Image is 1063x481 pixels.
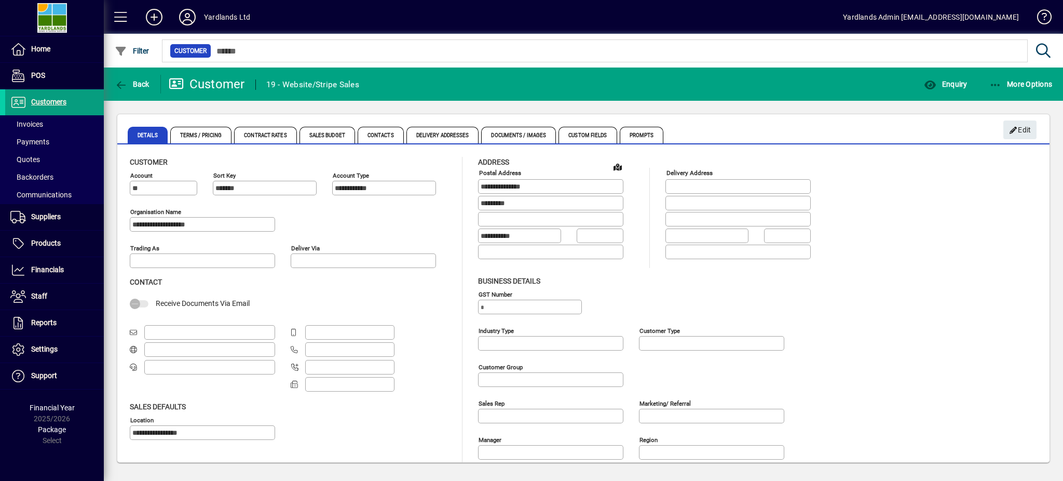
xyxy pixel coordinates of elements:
a: POS [5,63,104,89]
a: Staff [5,284,104,310]
span: Invoices [10,120,43,128]
mat-label: Industry type [479,327,514,334]
span: Custom Fields [558,127,617,143]
span: Communications [10,191,72,199]
span: Filter [115,47,149,55]
span: Customer [174,46,207,56]
mat-label: GST Number [479,290,512,298]
span: Settings [31,345,58,353]
span: Home [31,45,50,53]
span: Sales defaults [130,403,186,411]
button: Profile [171,8,204,26]
div: Customer [169,76,245,92]
span: Enquiry [924,80,967,88]
a: View on map [609,158,626,175]
a: Invoices [5,115,104,133]
span: Reports [31,318,57,327]
a: Quotes [5,151,104,168]
mat-label: Sort key [213,172,236,179]
span: Documents / Images [481,127,556,143]
app-page-header-button: Back [104,75,161,93]
a: Payments [5,133,104,151]
span: Customer [130,158,168,166]
div: Yardlands Ltd [204,9,250,25]
span: Support [31,371,57,380]
span: Quotes [10,155,40,164]
span: POS [31,71,45,79]
button: More Options [987,75,1055,93]
button: Filter [112,42,152,60]
a: Home [5,36,104,62]
span: Payments [10,138,49,146]
a: Settings [5,337,104,363]
span: Edit [1009,122,1031,139]
a: Financials [5,257,104,283]
button: Enquiry [921,75,970,93]
a: Backorders [5,168,104,186]
mat-label: Organisation name [130,208,181,216]
span: Delivery Addresses [406,127,479,143]
span: Financials [31,265,64,274]
mat-label: Account Type [333,172,369,179]
mat-label: Account [130,172,153,179]
span: Details [128,127,168,143]
span: Package [38,425,66,434]
span: Financial Year [30,404,75,412]
a: Products [5,231,104,257]
mat-label: Manager [479,436,501,443]
button: Add [138,8,171,26]
div: Yardlands Admin [EMAIL_ADDRESS][DOMAIN_NAME] [843,9,1019,25]
a: Reports [5,310,104,336]
span: Sales Budget [299,127,355,143]
mat-label: Customer group [479,363,523,370]
span: Contacts [358,127,404,143]
span: Staff [31,292,47,300]
span: Suppliers [31,212,61,221]
span: Products [31,239,61,247]
span: Address [478,158,509,166]
div: 19 - Website/Stripe Sales [266,76,359,93]
mat-label: Trading as [130,245,159,252]
mat-label: Region [639,436,658,443]
mat-label: Marketing/ Referral [639,399,691,407]
a: Knowledge Base [1029,2,1050,36]
a: Support [5,363,104,389]
span: Business details [478,277,540,285]
mat-label: Deliver via [291,245,320,252]
button: Back [112,75,152,93]
span: Receive Documents Via Email [156,299,250,308]
mat-label: Sales rep [479,399,505,407]
span: Terms / Pricing [170,127,232,143]
span: Contract Rates [234,127,296,143]
span: Contact [130,278,162,286]
span: More Options [989,80,1053,88]
mat-label: Location [130,416,154,423]
mat-label: Customer type [639,327,680,334]
a: Communications [5,186,104,204]
span: Back [115,80,149,88]
span: Prompts [620,127,664,143]
span: Backorders [10,173,53,181]
a: Suppliers [5,204,104,230]
button: Edit [1003,121,1037,139]
span: Customers [31,98,66,106]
